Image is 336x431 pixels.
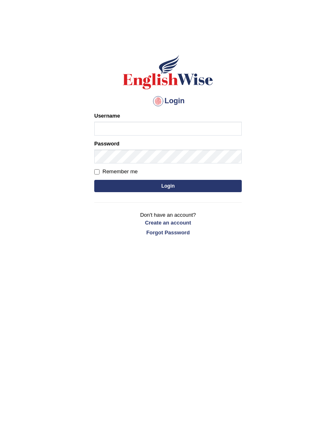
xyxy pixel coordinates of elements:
button: Login [94,180,242,192]
label: Password [94,140,119,147]
p: Don't have an account? [94,211,242,236]
label: Username [94,112,120,120]
a: Forgot Password [94,229,242,236]
input: Remember me [94,169,100,175]
h4: Login [94,95,242,108]
a: Create an account [94,219,242,227]
img: Logo of English Wise sign in for intelligent practice with AI [121,54,215,91]
label: Remember me [94,168,138,176]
